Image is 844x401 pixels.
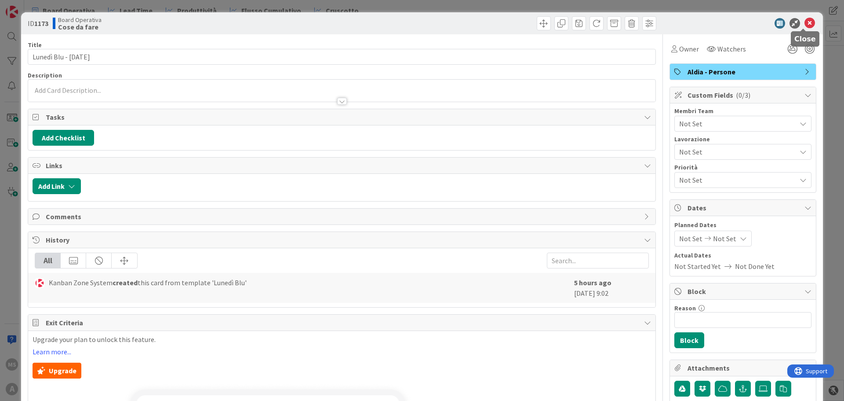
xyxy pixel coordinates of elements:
span: Attachments [688,363,800,373]
b: Cose da fare [58,23,102,30]
span: Planned Dates [674,221,811,230]
b: created [113,278,138,287]
span: ID [28,18,48,29]
span: History [46,235,640,245]
span: Tasks [46,112,640,122]
span: Actual Dates [674,251,811,260]
span: Not Done Yet [735,261,775,272]
span: ( 0/3 ) [736,91,750,99]
span: Not Set [679,118,796,129]
span: Block [688,286,800,297]
input: type card name here... [28,49,656,65]
span: Support [18,1,40,12]
button: Upgrade [33,363,81,379]
span: Dates [688,202,800,213]
a: Learn more... [33,348,71,356]
label: Reason [674,304,696,312]
span: Comments [46,211,640,222]
span: Not Set [679,146,792,158]
button: Add Link [33,178,81,194]
div: [DATE] 9:02 [574,277,649,298]
button: Add Checklist [33,130,94,146]
input: Search... [547,253,649,269]
b: 5 hours ago [574,278,611,287]
label: Title [28,41,42,49]
span: Custom Fields [688,90,800,100]
span: Kanban Zone System this card from template 'Lunedì Blu' [49,277,247,288]
b: 1173 [34,19,48,28]
span: Not Set [679,175,796,185]
div: Priorità [674,164,811,170]
div: Membri Team [674,108,811,114]
span: Watchers [717,44,746,54]
span: Description [28,71,62,79]
button: Block [674,332,704,348]
h5: Close [794,35,816,43]
div: Upgrade your plan to unlock this feature. [33,335,651,379]
span: Owner [679,44,699,54]
span: Aldia - Persone [688,66,800,77]
span: Not Set [713,233,736,244]
div: Lavorazione [674,136,811,142]
span: Exit Criteria [46,317,640,328]
img: KS [35,278,44,288]
div: All [35,253,61,268]
span: Not Set [679,233,702,244]
span: Not Started Yet [674,261,721,272]
span: Links [46,160,640,171]
span: Board Operativa [58,16,102,23]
